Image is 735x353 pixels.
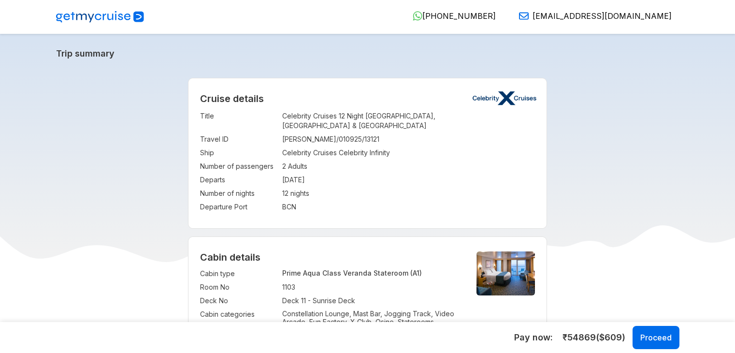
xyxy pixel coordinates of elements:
td: Room No [200,280,277,294]
a: Trip summary [56,48,679,59]
td: 12 nights [282,187,535,200]
td: Celebrity Cruises Celebrity Infinity [282,146,535,160]
td: Deck 11 - Sunrise Deck [282,294,460,308]
td: : [277,308,282,328]
td: Number of passengers [200,160,277,173]
td: : [277,267,282,280]
a: [EMAIL_ADDRESS][DOMAIN_NAME] [511,11,672,21]
td: : [277,109,282,132]
td: BCN [282,200,535,214]
td: Ship [200,146,277,160]
td: Departure Port [200,200,277,214]
td: Cabin type [200,267,277,280]
p: Prime Aqua Class Veranda Stateroom [282,269,460,277]
span: ₹ 54869 ($ 609 ) [562,331,625,344]
td: Deck No [200,294,277,308]
td: : [277,146,282,160]
td: : [277,200,282,214]
td: : [277,173,282,187]
td: Number of nights [200,187,277,200]
td: : [277,294,282,308]
span: [EMAIL_ADDRESS][DOMAIN_NAME] [533,11,672,21]
h5: Pay now : [514,332,553,343]
p: Constellation Lounge, Mast Bar, Jogging Track, Video Arcade, Fun Factory, X Club, Qsine, Staterooms. [282,309,460,326]
td: Travel ID [200,132,277,146]
img: WhatsApp [413,11,422,21]
td: Celebrity Cruises 12 Night [GEOGRAPHIC_DATA], [GEOGRAPHIC_DATA] & [GEOGRAPHIC_DATA] [282,109,535,132]
td: 2 Adults [282,160,535,173]
td: : [277,132,282,146]
button: Proceed [633,326,679,349]
span: (A1) [410,269,422,277]
td: [DATE] [282,173,535,187]
td: : [277,160,282,173]
h4: Cabin details [200,251,535,263]
td: Title [200,109,277,132]
td: 1103 [282,280,460,294]
img: Email [519,11,529,21]
td: Cabin categories [200,308,277,328]
td: : [277,280,282,294]
h2: Cruise details [200,93,535,104]
td: Departs [200,173,277,187]
td: [PERSON_NAME]/010925/13121 [282,132,535,146]
a: [PHONE_NUMBER] [405,11,496,21]
td: : [277,187,282,200]
span: [PHONE_NUMBER] [422,11,496,21]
